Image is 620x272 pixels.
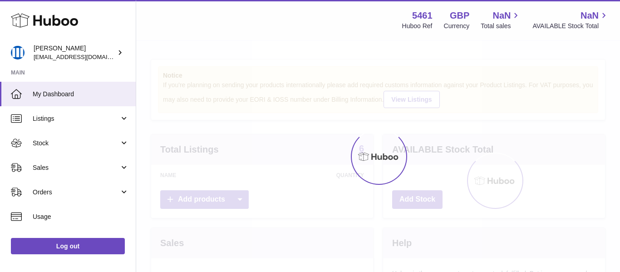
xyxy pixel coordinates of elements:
span: Sales [33,163,119,172]
span: AVAILABLE Stock Total [532,22,609,30]
span: NaN [581,10,599,22]
strong: 5461 [412,10,433,22]
div: [PERSON_NAME] [34,44,115,61]
div: Huboo Ref [402,22,433,30]
span: Usage [33,213,129,221]
a: NaN AVAILABLE Stock Total [532,10,609,30]
span: Total sales [481,22,521,30]
a: Log out [11,238,125,254]
span: Listings [33,114,119,123]
span: Stock [33,139,119,148]
span: NaN [492,10,511,22]
img: oksana@monimoto.com [11,46,25,59]
a: NaN Total sales [481,10,521,30]
span: Orders [33,188,119,197]
span: [EMAIL_ADDRESS][DOMAIN_NAME] [34,53,133,60]
span: My Dashboard [33,90,129,99]
div: Currency [444,22,470,30]
strong: GBP [450,10,469,22]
